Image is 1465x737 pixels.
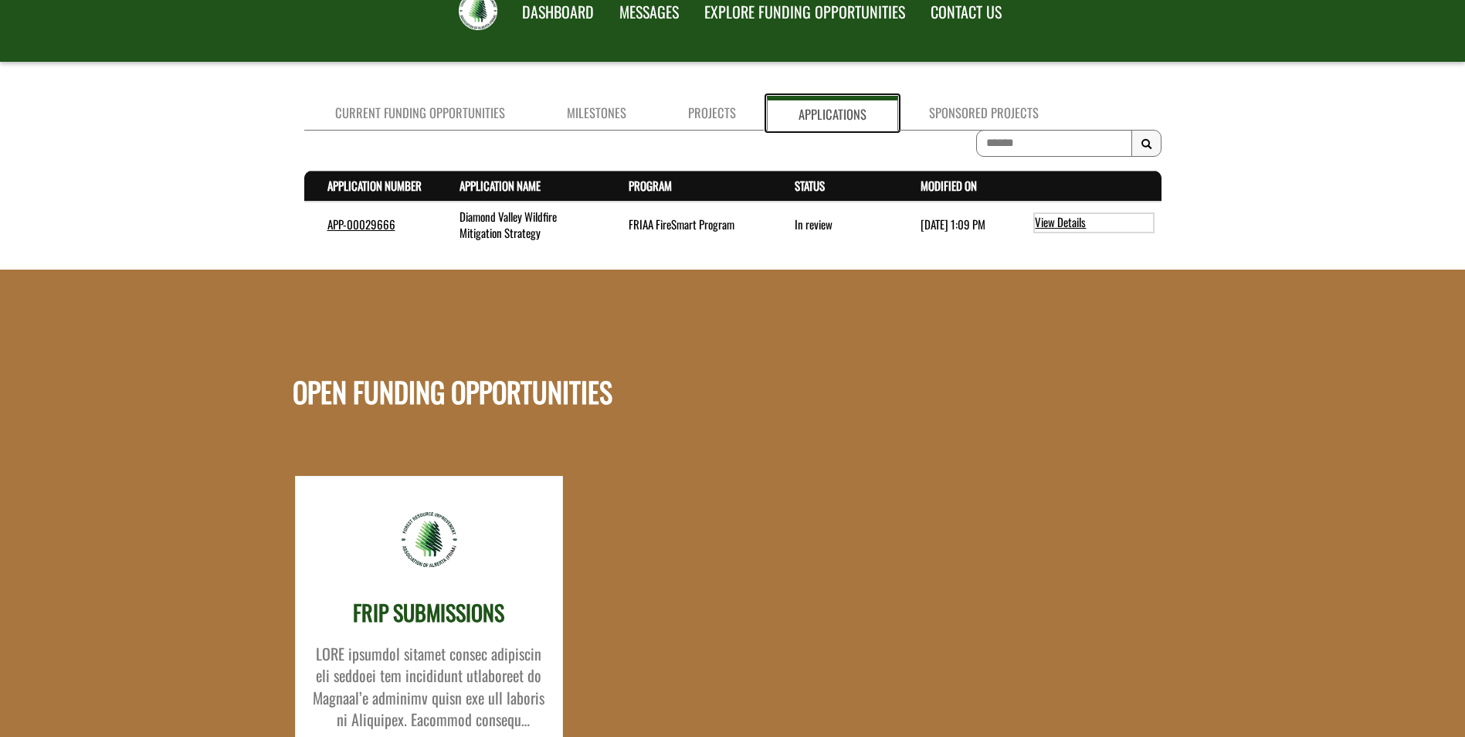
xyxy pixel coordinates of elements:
a: Milestones [536,96,657,131]
th: Actions [1008,172,1161,202]
td: APP-00029666 [304,202,437,248]
td: FRIAA FireSmart Program [605,202,771,248]
a: Program [629,177,672,194]
a: Application Name [460,177,541,194]
a: View details [1033,212,1155,233]
td: 9/24/2025 1:09 PM [897,202,1009,248]
a: Current Funding Opportunities [304,96,536,131]
a: Status [795,177,825,194]
img: friaa-logo.png [400,511,458,569]
td: In review [771,202,897,248]
div: LORE ipsumdol sitamet consec adipiscin eli seddoei tem incididunt utlaboreet do Magnaal’e adminim... [311,633,547,731]
time: [DATE] 1:09 PM [921,216,985,233]
h1: OPEN FUNDING OPPORTUNITIES [293,286,612,406]
input: To search on partial text, use the asterisk (*) wildcard character. [976,130,1132,157]
a: Application Number [327,177,422,194]
a: Projects [657,96,767,131]
a: Applications [767,96,898,131]
h3: FRIP SUBMISSIONS [353,601,504,625]
a: APP-00029666 [327,216,395,233]
td: Diamond Valley Wildfire Mitigation Strategy [436,202,605,248]
a: Sponsored Projects [898,96,1070,131]
a: Modified On [921,177,977,194]
td: action menu [1008,202,1161,248]
button: Search Results [1131,130,1161,158]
